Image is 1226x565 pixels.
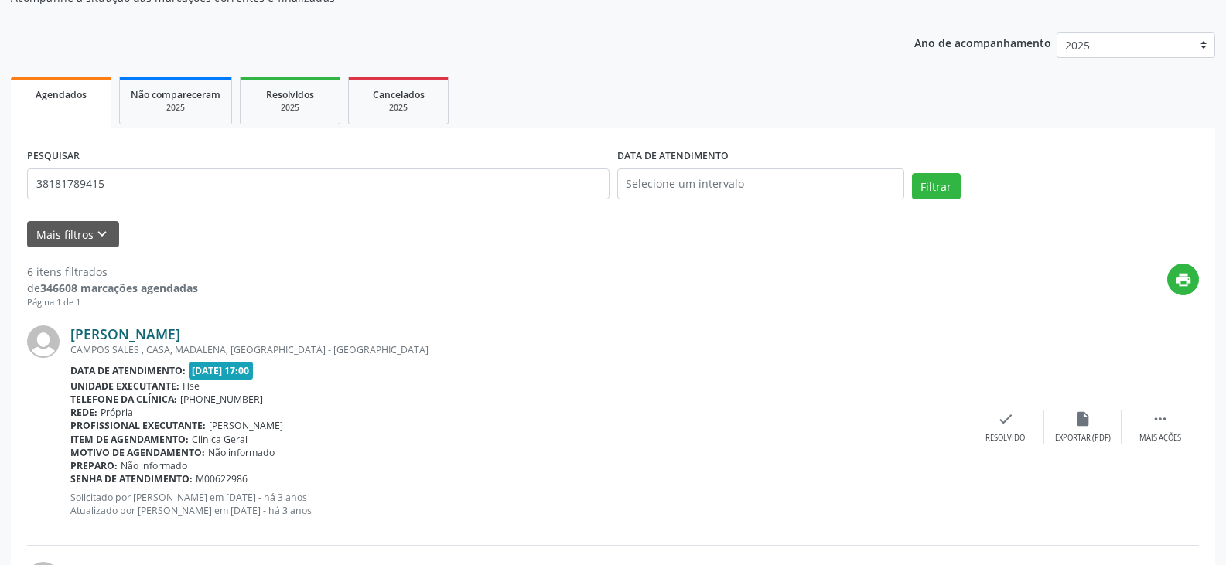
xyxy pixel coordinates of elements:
i: insert_drive_file [1074,410,1091,427]
a: [PERSON_NAME] [70,325,180,342]
div: 2025 [131,102,220,114]
b: Motivo de agendamento: [70,446,205,459]
b: Unidade executante: [70,380,179,393]
span: Não compareceram [131,88,220,101]
img: img [27,325,60,358]
b: Profissional executante: [70,419,206,432]
b: Item de agendamento: [70,433,189,446]
b: Rede: [70,406,97,419]
span: Própria [101,406,133,419]
p: Solicitado por [PERSON_NAME] em [DATE] - há 3 anos Atualizado por [PERSON_NAME] em [DATE] - há 3 ... [70,491,967,517]
i: keyboard_arrow_down [94,226,111,243]
div: 2025 [360,102,437,114]
b: Telefone da clínica: [70,393,177,406]
b: Preparo: [70,459,118,472]
label: PESQUISAR [27,145,80,168]
i: print [1175,271,1192,288]
div: 2025 [251,102,329,114]
div: 6 itens filtrados [27,264,198,280]
input: Selecione um intervalo [617,168,904,199]
span: Hse [183,380,200,393]
div: Mais ações [1139,433,1181,444]
i: check [997,410,1014,427]
label: DATA DE ATENDIMENTO [617,145,729,168]
b: Data de atendimento: [70,364,186,377]
span: Não informado [121,459,187,472]
div: Exportar (PDF) [1055,433,1111,444]
span: Não informado [208,446,275,459]
strong: 346608 marcações agendadas [40,281,198,295]
div: Página 1 de 1 [27,296,198,309]
span: Resolvidos [266,88,314,101]
button: print [1167,264,1199,295]
div: CAMPOS SALES , CASA, MADALENA, [GEOGRAPHIC_DATA] - [GEOGRAPHIC_DATA] [70,343,967,356]
div: Resolvido [985,433,1025,444]
i:  [1152,410,1169,427]
span: Agendados [36,88,87,101]
span: [PERSON_NAME] [209,419,283,432]
b: Senha de atendimento: [70,472,193,485]
input: Nome, código do beneficiário ou CPF [27,168,610,199]
button: Filtrar [912,173,961,199]
span: Clinica Geral [192,433,248,446]
span: [DATE] 17:00 [189,362,254,380]
p: Ano de acompanhamento [914,32,1051,52]
span: [PHONE_NUMBER] [180,393,263,406]
div: de [27,280,198,296]
span: M00622986 [196,472,248,485]
button: Mais filtroskeyboard_arrow_down [27,221,119,248]
span: Cancelados [373,88,425,101]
